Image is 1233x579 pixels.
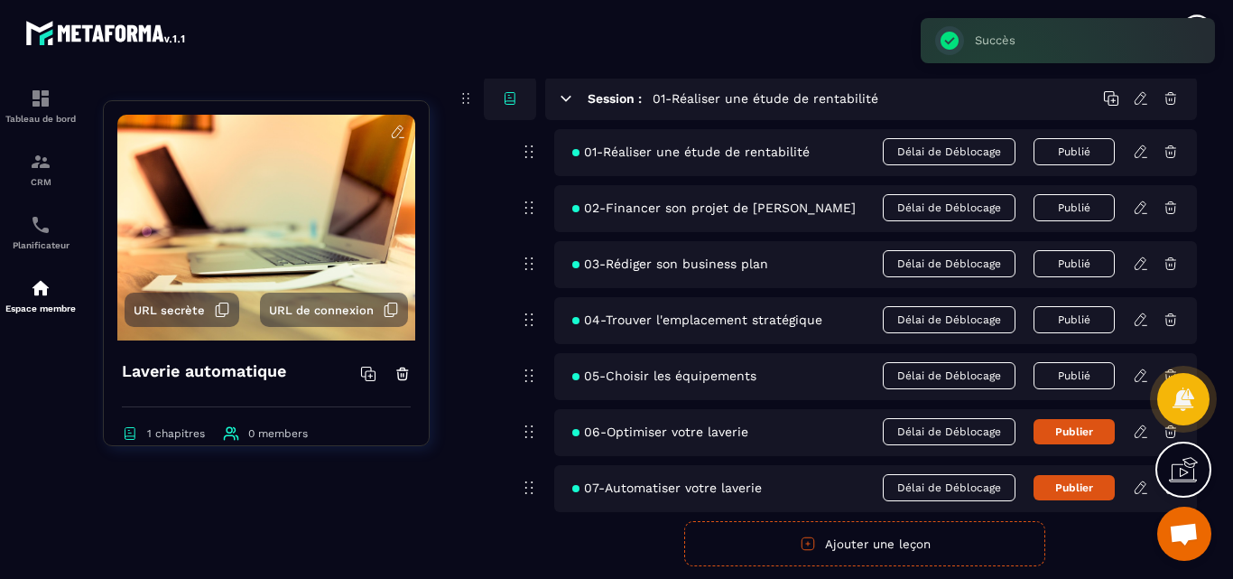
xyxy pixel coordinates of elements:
button: URL secrète [125,293,239,327]
span: Délai de Déblocage [883,362,1015,389]
p: CRM [5,177,77,187]
button: Publié [1034,194,1115,221]
span: 0 members [248,427,308,440]
span: 05-Choisir les équipements [572,369,756,383]
button: Publié [1034,306,1115,333]
span: 02-Financer son projet de [PERSON_NAME] [572,201,856,215]
span: Délai de Déblocage [883,474,1015,501]
p: Planificateur [5,240,77,250]
button: Publié [1034,362,1115,389]
span: Délai de Déblocage [883,306,1015,333]
span: Délai de Déblocage [883,138,1015,165]
span: 01-Réaliser une étude de rentabilité [572,145,810,159]
h5: 01-Réaliser une étude de rentabilité [653,89,878,107]
p: Espace membre [5,304,77,313]
img: formation [30,151,51,173]
button: Publier [1034,419,1115,444]
span: Délai de Déblocage [883,250,1015,277]
span: 04-Trouver l'emplacement stratégique [572,313,822,327]
a: automationsautomationsEspace membre [5,264,77,327]
button: Publier [1034,475,1115,500]
h4: Laverie automatique [122,359,286,384]
span: URL secrète [134,304,205,317]
span: Délai de Déblocage [883,194,1015,221]
button: Publié [1034,138,1115,165]
span: 06-Optimiser votre laverie [572,425,748,439]
img: scheduler [30,214,51,236]
span: URL de connexion [269,304,374,317]
img: background [117,115,415,341]
a: formationformationTableau de bord [5,74,77,137]
div: Ouvrir le chat [1157,507,1211,561]
h6: Session : [588,91,642,106]
button: Ajouter une leçon [684,521,1045,566]
a: schedulerschedulerPlanificateur [5,201,77,264]
span: 1 chapitres [147,427,205,440]
span: Délai de Déblocage [883,418,1015,445]
p: Tableau de bord [5,114,77,124]
span: 07-Automatiser votre laverie [572,481,762,495]
img: automations [30,277,51,299]
img: logo [25,16,188,49]
img: formation [30,88,51,109]
button: Publié [1034,250,1115,277]
button: URL de connexion [260,293,408,327]
span: 03-Rédiger son business plan [572,257,768,271]
a: formationformationCRM [5,137,77,201]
